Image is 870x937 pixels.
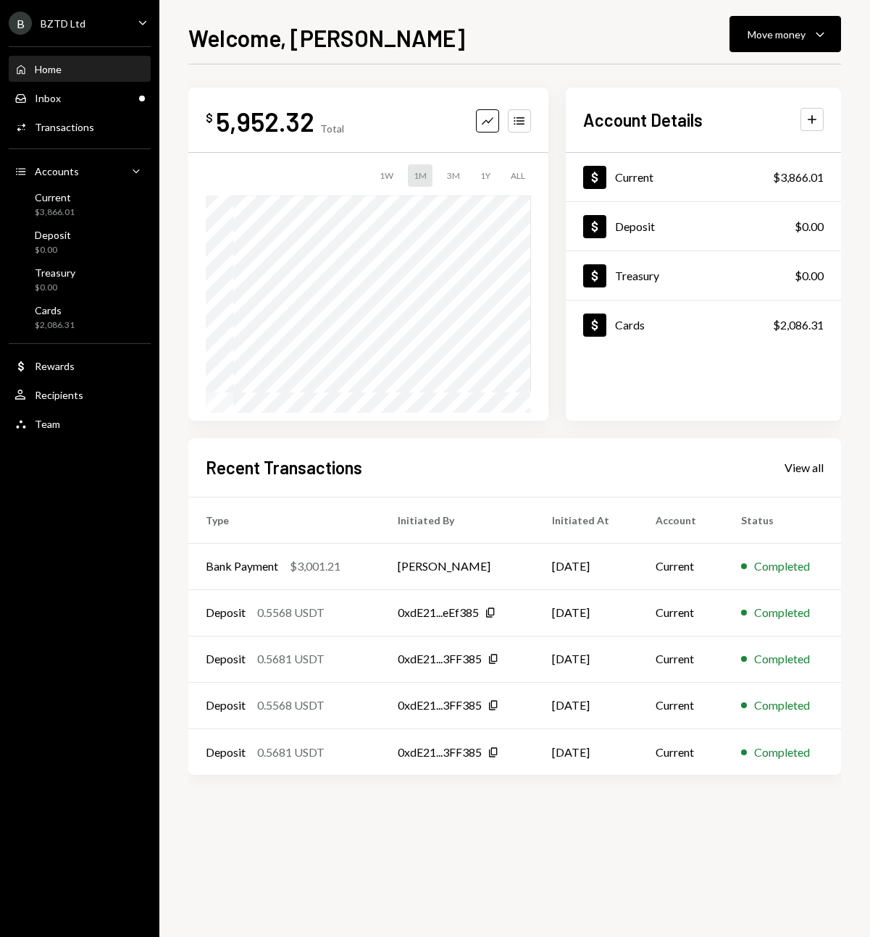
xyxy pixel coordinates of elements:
[566,251,841,300] a: Treasury$0.00
[9,158,151,184] a: Accounts
[380,543,535,589] td: [PERSON_NAME]
[9,85,151,111] a: Inbox
[729,16,841,52] button: Move money
[320,122,344,135] div: Total
[206,455,362,479] h2: Recent Transactions
[398,697,482,714] div: 0xdE21...3FF385
[535,636,639,682] td: [DATE]
[35,389,83,401] div: Recipients
[398,744,482,761] div: 0xdE21...3FF385
[35,206,75,219] div: $3,866.01
[41,17,85,30] div: BZTD Ltd
[615,170,653,184] div: Current
[773,316,824,334] div: $2,086.31
[441,164,466,187] div: 3M
[206,111,213,125] div: $
[35,244,71,256] div: $0.00
[9,12,32,35] div: B
[724,497,841,543] th: Status
[535,728,639,775] td: [DATE]
[535,682,639,728] td: [DATE]
[615,219,655,233] div: Deposit
[206,558,278,575] div: Bank Payment
[206,650,246,668] div: Deposit
[748,27,806,42] div: Move money
[206,604,246,621] div: Deposit
[9,382,151,408] a: Recipients
[773,169,824,186] div: $3,866.01
[638,543,724,589] td: Current
[290,558,340,575] div: $3,001.21
[638,728,724,775] td: Current
[638,636,724,682] td: Current
[9,262,151,297] a: Treasury$0.00
[795,267,824,285] div: $0.00
[615,269,659,282] div: Treasury
[795,218,824,235] div: $0.00
[9,353,151,379] a: Rewards
[474,164,496,187] div: 1Y
[9,300,151,335] a: Cards$2,086.31
[566,153,841,201] a: Current$3,866.01
[398,650,482,668] div: 0xdE21...3FF385
[257,604,325,621] div: 0.5568 USDT
[615,318,645,332] div: Cards
[535,589,639,636] td: [DATE]
[35,266,75,279] div: Treasury
[35,304,75,316] div: Cards
[754,744,810,761] div: Completed
[9,411,151,437] a: Team
[754,558,810,575] div: Completed
[583,108,703,132] h2: Account Details
[566,301,841,349] a: Cards$2,086.31
[35,92,61,104] div: Inbox
[398,604,479,621] div: 0xdE21...eEf385
[35,360,75,372] div: Rewards
[9,56,151,82] a: Home
[35,63,62,75] div: Home
[754,650,810,668] div: Completed
[535,543,639,589] td: [DATE]
[638,682,724,728] td: Current
[188,23,465,52] h1: Welcome, [PERSON_NAME]
[257,697,325,714] div: 0.5568 USDT
[505,164,531,187] div: ALL
[754,604,810,621] div: Completed
[638,497,724,543] th: Account
[754,697,810,714] div: Completed
[257,744,325,761] div: 0.5681 USDT
[206,697,246,714] div: Deposit
[35,418,60,430] div: Team
[35,319,75,332] div: $2,086.31
[374,164,399,187] div: 1W
[380,497,535,543] th: Initiated By
[35,165,79,177] div: Accounts
[257,650,325,668] div: 0.5681 USDT
[785,459,824,475] a: View all
[35,282,75,294] div: $0.00
[206,744,246,761] div: Deposit
[35,191,75,203] div: Current
[9,114,151,140] a: Transactions
[408,164,432,187] div: 1M
[638,589,724,636] td: Current
[566,202,841,251] a: Deposit$0.00
[9,187,151,222] a: Current$3,866.01
[216,105,314,138] div: 5,952.32
[35,121,94,133] div: Transactions
[188,497,380,543] th: Type
[785,461,824,475] div: View all
[9,224,151,259] a: Deposit$0.00
[535,497,639,543] th: Initiated At
[35,229,71,241] div: Deposit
